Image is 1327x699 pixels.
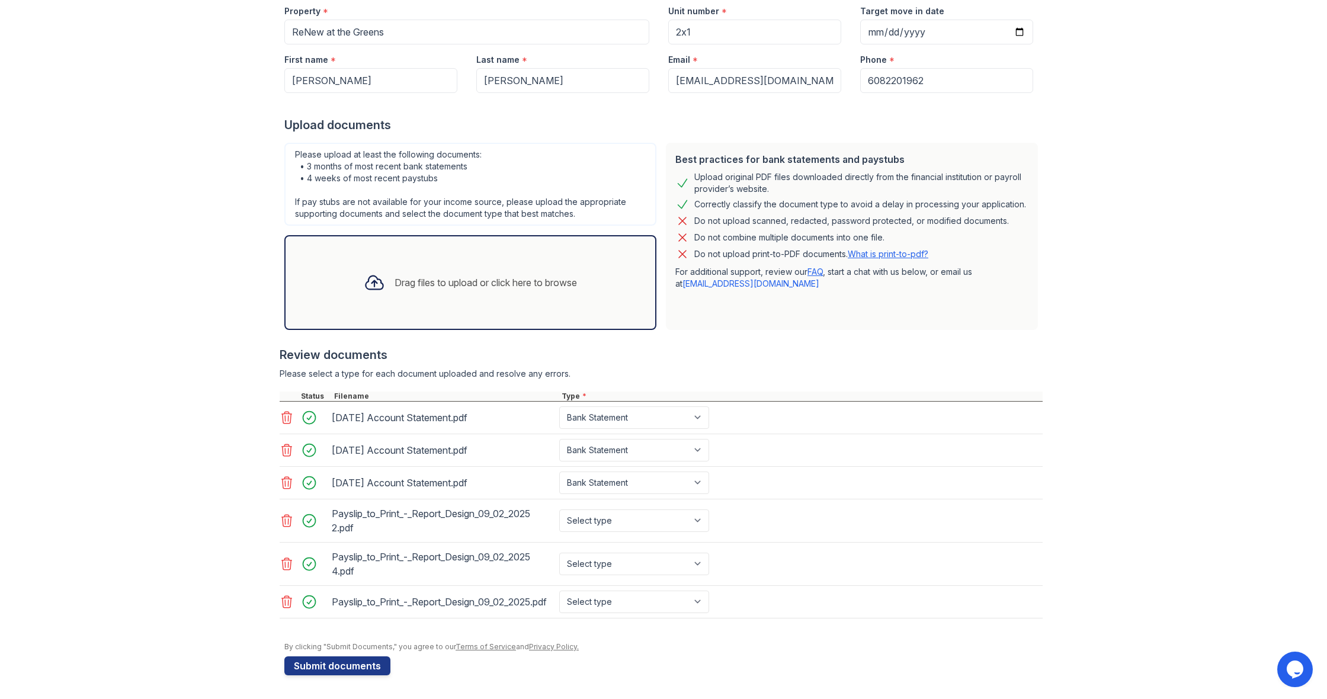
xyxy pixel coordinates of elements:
[332,392,559,401] div: Filename
[668,54,690,66] label: Email
[284,656,390,675] button: Submit documents
[529,642,579,651] a: Privacy Policy.
[694,248,928,260] p: Do not upload print-to-PDF documents.
[332,473,554,492] div: [DATE] Account Statement.pdf
[280,347,1043,363] div: Review documents
[284,642,1043,652] div: By clicking "Submit Documents," you agree to our and
[299,392,332,401] div: Status
[284,54,328,66] label: First name
[694,171,1028,195] div: Upload original PDF files downloaded directly from the financial institution or payroll provider’...
[675,266,1028,290] p: For additional support, review our , start a chat with us below, or email us at
[395,275,577,290] div: Drag files to upload or click here to browse
[280,368,1043,380] div: Please select a type for each document uploaded and resolve any errors.
[682,278,819,288] a: [EMAIL_ADDRESS][DOMAIN_NAME]
[848,249,928,259] a: What is print-to-pdf?
[694,214,1009,228] div: Do not upload scanned, redacted, password protected, or modified documents.
[476,54,520,66] label: Last name
[675,152,1028,166] div: Best practices for bank statements and paystubs
[1277,652,1315,687] iframe: chat widget
[860,5,944,17] label: Target move in date
[332,592,554,611] div: Payslip_to_Print_-_Report_Design_09_02_2025.pdf
[694,197,1026,211] div: Correctly classify the document type to avoid a delay in processing your application.
[332,408,554,427] div: [DATE] Account Statement.pdf
[284,5,320,17] label: Property
[332,547,554,581] div: Payslip_to_Print_-_Report_Design_09_02_2025 4.pdf
[332,504,554,537] div: Payslip_to_Print_-_Report_Design_09_02_2025 2.pdf
[559,392,1043,401] div: Type
[860,54,887,66] label: Phone
[807,267,823,277] a: FAQ
[284,143,656,226] div: Please upload at least the following documents: • 3 months of most recent bank statements • 4 wee...
[284,117,1043,133] div: Upload documents
[456,642,516,651] a: Terms of Service
[332,441,554,460] div: [DATE] Account Statement.pdf
[668,5,719,17] label: Unit number
[694,230,884,245] div: Do not combine multiple documents into one file.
